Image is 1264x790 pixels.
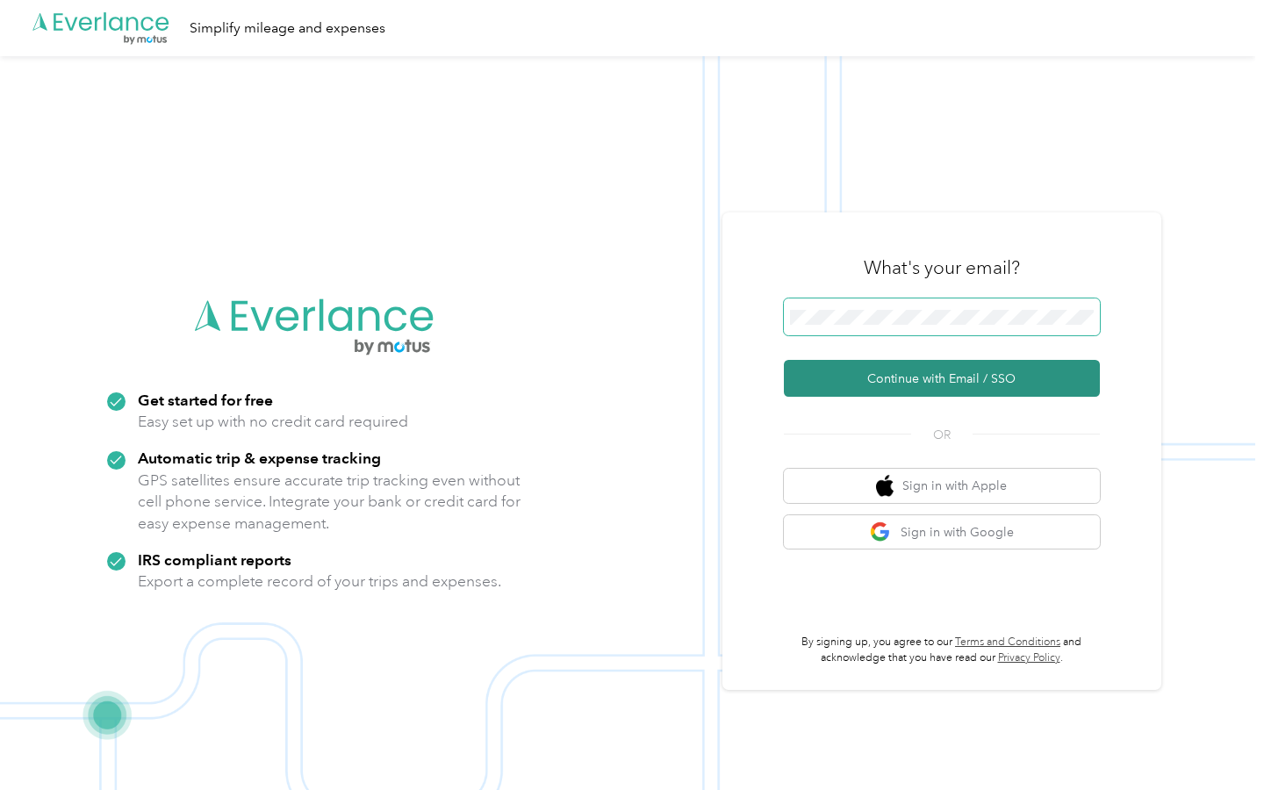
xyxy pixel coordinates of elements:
strong: Automatic trip & expense tracking [138,449,381,467]
p: By signing up, you agree to our and acknowledge that you have read our . [784,635,1100,665]
a: Privacy Policy [998,651,1060,664]
a: Terms and Conditions [955,636,1060,649]
button: google logoSign in with Google [784,515,1100,549]
p: GPS satellites ensure accurate trip tracking even without cell phone service. Integrate your bank... [138,470,521,535]
p: Export a complete record of your trips and expenses. [138,571,501,592]
div: Simplify mileage and expenses [190,18,385,39]
strong: IRS compliant reports [138,550,291,569]
h3: What's your email? [864,255,1020,280]
p: Easy set up with no credit card required [138,411,408,433]
img: google logo [870,521,892,543]
button: Continue with Email / SSO [784,360,1100,397]
strong: Get started for free [138,391,273,409]
img: apple logo [876,475,894,497]
span: OR [911,426,973,444]
button: apple logoSign in with Apple [784,469,1100,503]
